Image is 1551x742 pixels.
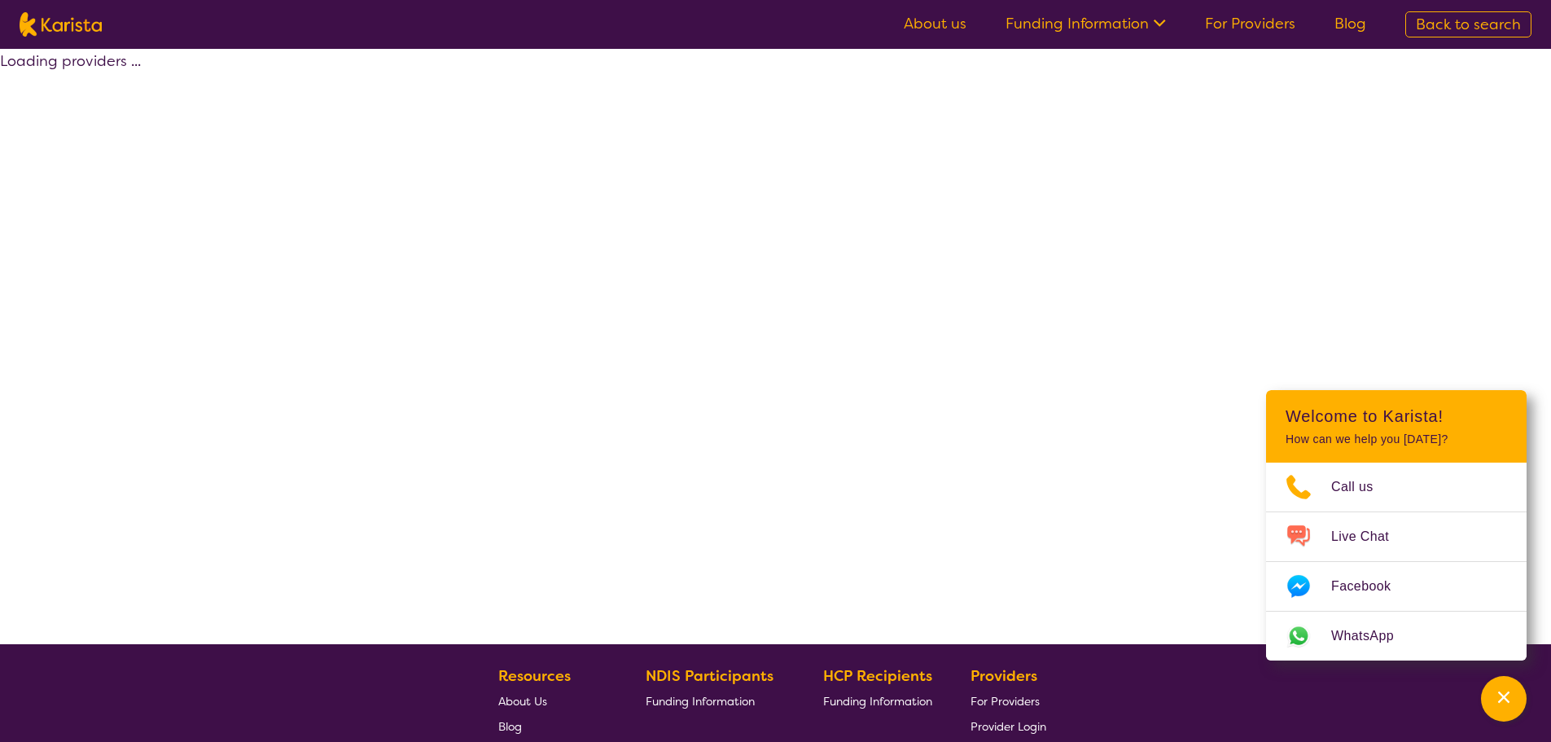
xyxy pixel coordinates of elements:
[1266,463,1527,661] ul: Choose channel
[1416,15,1521,34] span: Back to search
[1286,432,1507,446] p: How can we help you [DATE]?
[1266,390,1527,661] div: Channel Menu
[1331,525,1409,549] span: Live Chat
[498,694,547,709] span: About Us
[646,694,755,709] span: Funding Information
[1405,11,1531,37] a: Back to search
[646,666,773,686] b: NDIS Participants
[498,666,571,686] b: Resources
[970,666,1037,686] b: Providers
[498,688,607,713] a: About Us
[1205,14,1295,33] a: For Providers
[498,719,522,734] span: Blog
[646,688,786,713] a: Funding Information
[904,14,966,33] a: About us
[1331,574,1410,599] span: Facebook
[823,666,932,686] b: HCP Recipients
[498,713,607,739] a: Blog
[823,688,932,713] a: Funding Information
[970,713,1046,739] a: Provider Login
[1266,612,1527,661] a: Web link opens in a new tab.
[970,688,1046,713] a: For Providers
[20,12,102,37] img: Karista logo
[823,694,932,709] span: Funding Information
[1006,14,1166,33] a: Funding Information
[1331,624,1413,648] span: WhatsApp
[1286,406,1507,426] h2: Welcome to Karista!
[970,719,1046,734] span: Provider Login
[1334,14,1366,33] a: Blog
[1481,676,1527,722] button: Channel Menu
[1331,475,1393,499] span: Call us
[970,694,1040,709] span: For Providers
